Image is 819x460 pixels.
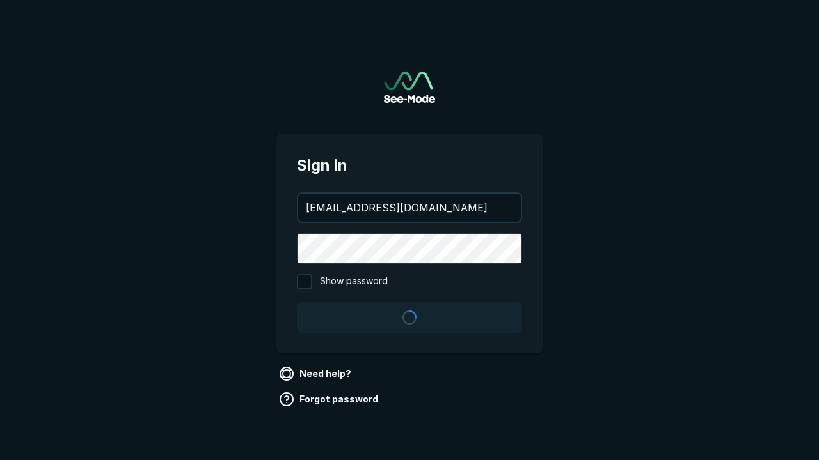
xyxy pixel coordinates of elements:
span: Show password [320,274,388,289]
span: Sign in [297,154,522,177]
a: Forgot password [276,389,383,410]
img: See-Mode Logo [384,72,435,103]
input: your@email.com [298,194,521,222]
a: Go to sign in [384,72,435,103]
a: Need help? [276,364,356,384]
